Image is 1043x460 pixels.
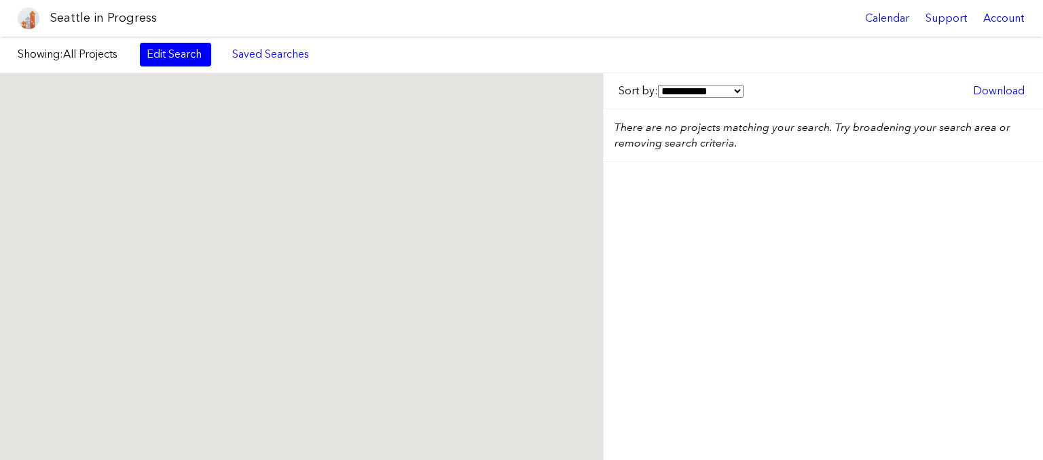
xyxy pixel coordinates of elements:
[966,79,1031,102] a: Download
[18,7,39,29] img: favicon-96x96.png
[619,83,744,98] label: Sort by:
[18,47,126,62] label: Showing:
[658,85,744,98] select: Sort by:
[63,47,117,60] span: All Projects
[50,9,157,26] h1: Seattle in Progress
[225,43,316,66] a: Saved Searches
[140,43,211,66] a: Edit Search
